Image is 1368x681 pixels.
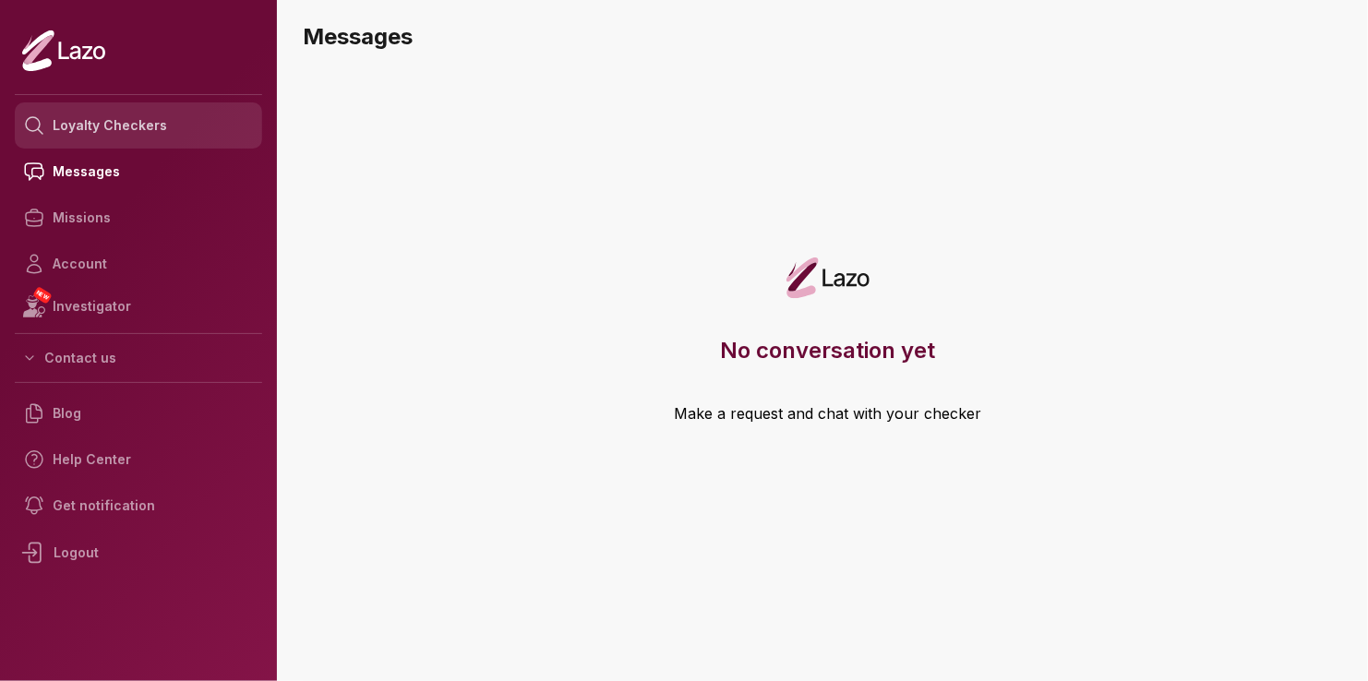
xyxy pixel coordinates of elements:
a: Account [15,241,262,287]
div: Logout [15,529,262,577]
a: Get notification [15,483,262,529]
a: NEWInvestigator [15,287,262,326]
a: Make a request and chat with your checker [675,402,982,461]
button: Contact us [15,341,262,375]
h3: Messages [303,22,1353,52]
a: Missions [15,195,262,241]
h3: No conversation yet [721,336,936,365]
a: Blog [15,390,262,436]
a: Help Center [15,436,262,483]
a: Loyalty Checkers [15,102,262,149]
span: NEW [32,286,53,305]
a: Messages [15,149,262,195]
